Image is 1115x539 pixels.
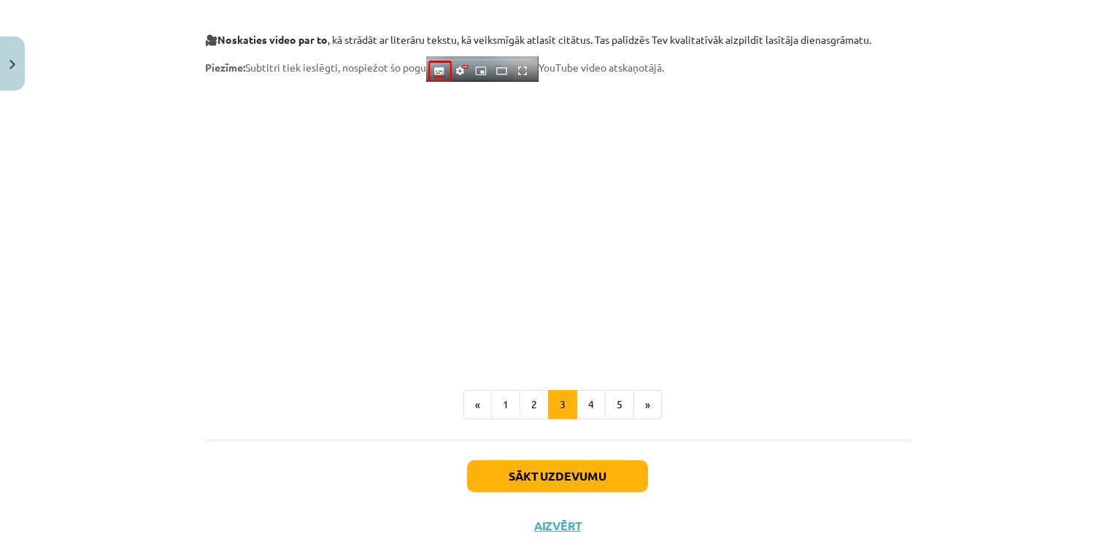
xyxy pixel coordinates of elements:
[548,390,577,419] button: 3
[576,390,606,419] button: 4
[530,519,585,533] button: Aizvērt
[520,390,549,419] button: 2
[205,61,245,74] strong: Piezīme:
[467,460,648,492] button: Sākt uzdevumu
[463,390,492,419] button: «
[491,390,520,419] button: 1
[205,32,910,47] p: 🎥 , kā strādāt ar literāru tekstu, kā veiksmīgāk atlasīt citātus. Tas palīdzēs Tev kvalitatīvāk a...
[205,390,910,419] nav: Page navigation example
[633,390,662,419] button: »
[9,60,15,69] img: icon-close-lesson-0947bae3869378f0d4975bcd49f059093ad1ed9edebbc8119c70593378902aed.svg
[217,33,328,46] strong: Noskaties video par to
[205,61,664,74] span: Subtitri tiek ieslēgti, nospiežot šo pogu YouTube video atskaņotājā.
[605,390,634,419] button: 5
